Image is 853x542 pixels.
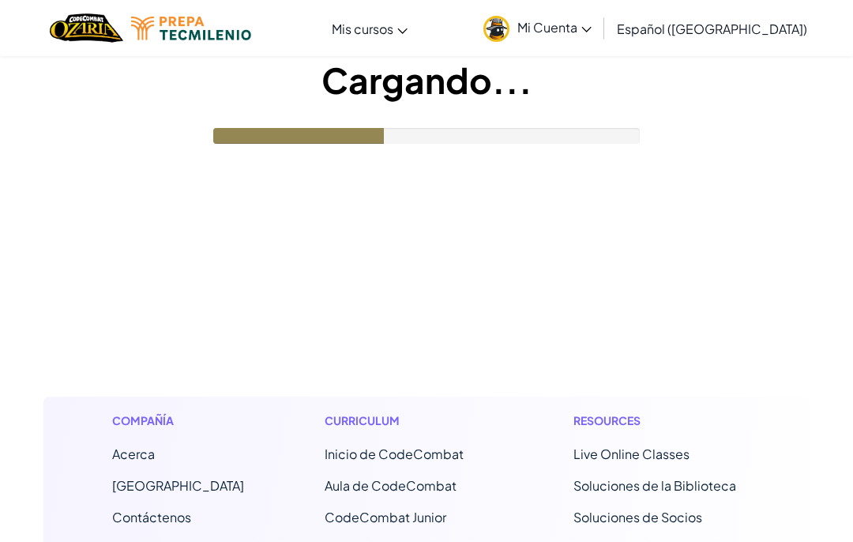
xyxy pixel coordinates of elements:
a: Ozaria by CodeCombat logo [50,12,123,44]
a: Live Online Classes [573,446,690,462]
span: Mi Cuenta [517,19,592,36]
span: Español ([GEOGRAPHIC_DATA]) [617,21,807,37]
a: Soluciones de la Biblioteca [573,477,736,494]
a: CodeCombat Junior [325,509,446,525]
a: [GEOGRAPHIC_DATA] [112,477,244,494]
a: Acerca [112,446,155,462]
span: Contáctenos [112,509,191,525]
a: Mi Cuenta [475,3,599,53]
span: Mis cursos [332,21,393,37]
img: avatar [483,16,509,42]
a: Aula de CodeCombat [325,477,457,494]
a: Mis cursos [324,7,415,50]
a: Soluciones de Socios [573,509,702,525]
img: Tecmilenio logo [131,17,251,40]
a: Español ([GEOGRAPHIC_DATA]) [609,7,815,50]
img: Home [50,12,123,44]
h1: Curriculum [325,412,493,429]
h1: Compañía [112,412,244,429]
h1: Resources [573,412,742,429]
span: Inicio de CodeCombat [325,446,464,462]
